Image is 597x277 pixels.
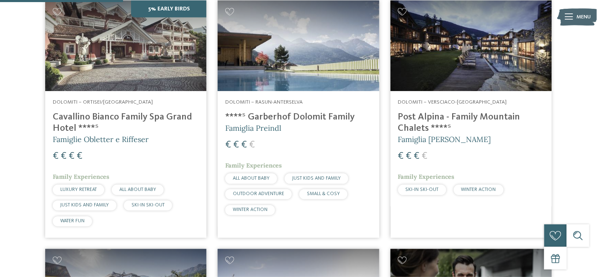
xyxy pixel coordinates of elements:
[307,191,340,196] span: SMALL & COSY
[225,140,231,150] span: €
[225,112,371,123] h4: ****ˢ Garberhof Dolomit Family
[53,173,109,180] span: Family Experiences
[218,0,379,91] img: Cercate un hotel per famiglie? Qui troverete solo i migliori!
[233,191,284,196] span: OUTDOOR ADVENTURE
[233,207,268,212] span: WINTER ACTION
[233,140,239,150] span: €
[292,176,341,181] span: JUST KIDS AND FAMILY
[77,151,82,161] span: €
[406,187,439,192] span: SKI-IN SKI-OUT
[233,176,270,181] span: ALL ABOUT BABY
[398,151,404,161] span: €
[45,0,206,91] img: Family Spa Grand Hotel Cavallino Bianco ****ˢ
[60,187,97,192] span: LUXURY RETREAT
[131,203,165,208] span: SKI-IN SKI-OUT
[53,112,199,134] h4: Cavallino Bianco Family Spa Grand Hotel ****ˢ
[218,0,379,238] a: Cercate un hotel per famiglie? Qui troverete solo i migliori! Dolomiti – Rasun-Anterselva ****ˢ G...
[398,99,507,105] span: Dolomiti – Versciaco-[GEOGRAPHIC_DATA]
[61,151,67,161] span: €
[391,0,552,91] img: Post Alpina - Family Mountain Chalets ****ˢ
[398,173,455,180] span: Family Experiences
[398,135,491,144] span: Famiglia [PERSON_NAME]
[53,135,149,144] span: Famiglie Obletter e Riffeser
[53,151,59,161] span: €
[69,151,75,161] span: €
[461,187,496,192] span: WINTER ACTION
[406,151,412,161] span: €
[119,187,156,192] span: ALL ABOUT BABY
[398,112,544,134] h4: Post Alpina - Family Mountain Chalets ****ˢ
[225,99,303,105] span: Dolomiti – Rasun-Anterselva
[422,151,428,161] span: €
[391,0,552,238] a: Cercate un hotel per famiglie? Qui troverete solo i migliori! Dolomiti – Versciaco-[GEOGRAPHIC_DA...
[414,151,420,161] span: €
[45,0,206,238] a: Cercate un hotel per famiglie? Qui troverete solo i migliori! 5% Early Birds Dolomiti – Ortisei/[...
[249,140,255,150] span: €
[60,219,85,224] span: WATER FUN
[60,203,109,208] span: JUST KIDS AND FAMILY
[241,140,247,150] span: €
[225,123,281,133] span: Famiglia Preindl
[53,99,153,105] span: Dolomiti – Ortisei/[GEOGRAPHIC_DATA]
[225,162,282,169] span: Family Experiences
